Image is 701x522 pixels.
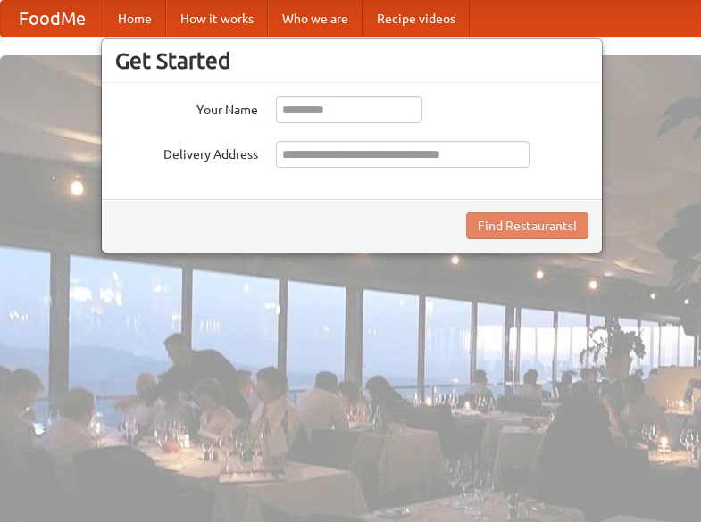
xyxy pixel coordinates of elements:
[363,1,470,37] a: Recipe videos
[115,141,258,163] label: Delivery Address
[166,1,268,37] a: How it works
[268,1,363,37] a: Who we are
[115,47,588,74] h3: Get Started
[466,212,588,239] button: Find Restaurants!
[1,1,104,37] a: FoodMe
[115,96,258,119] label: Your Name
[104,1,166,37] a: Home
